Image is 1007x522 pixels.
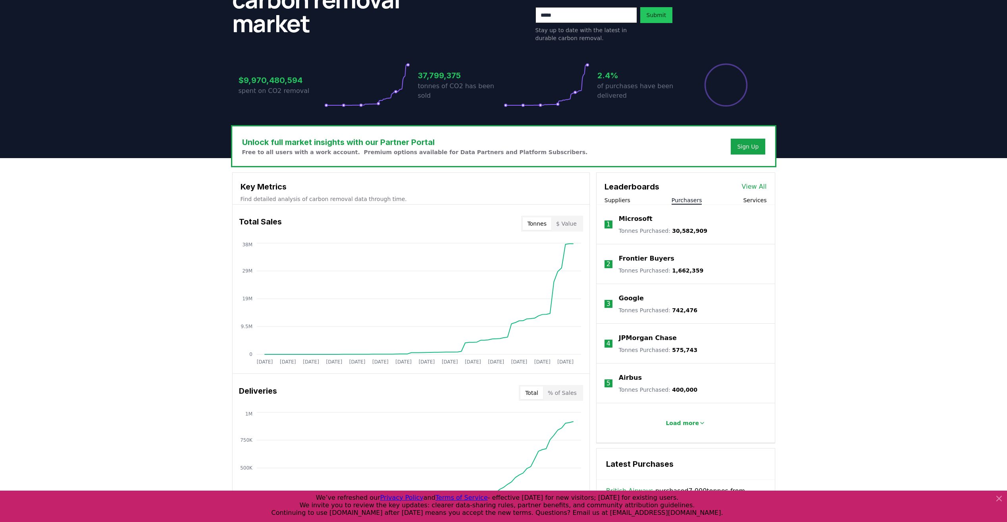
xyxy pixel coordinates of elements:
[242,268,252,274] tspan: 29M
[731,139,765,155] button: Sign Up
[607,379,610,388] p: 5
[737,143,759,151] a: Sign Up
[672,196,702,204] button: Purchasers
[239,74,324,86] h3: $9,970,480,594
[619,346,697,354] p: Tonnes Purchased :
[239,86,324,96] p: spent on CO2 removal
[704,63,748,107] div: Percentage of sales delivered
[557,359,574,365] tspan: [DATE]
[672,387,697,393] span: 400,000
[672,228,707,234] span: 30,582,909
[279,359,296,365] tspan: [DATE]
[619,306,697,314] p: Tonnes Purchased :
[523,217,551,230] button: Tonnes
[241,324,252,329] tspan: 9.5M
[607,299,610,309] p: 3
[672,347,697,353] span: 575,743
[543,387,581,399] button: % of Sales
[241,181,581,193] h3: Key Metrics
[465,359,481,365] tspan: [DATE]
[418,81,504,101] p: tonnes of CO2 has been sold
[605,181,659,193] h3: Leaderboards
[249,352,252,357] tspan: 0
[597,81,683,101] p: of purchases have been delivered
[256,359,273,365] tspan: [DATE]
[619,373,642,383] a: Airbus
[607,220,610,229] p: 1
[242,242,252,247] tspan: 38M
[619,294,644,303] a: Google
[619,227,707,235] p: Tonnes Purchased :
[349,359,365,365] tspan: [DATE]
[607,339,610,348] p: 4
[742,182,767,191] a: View All
[672,267,703,274] span: 1,662,359
[326,359,342,365] tspan: [DATE]
[619,386,697,394] p: Tonnes Purchased :
[418,359,435,365] tspan: [DATE]
[520,387,543,399] button: Total
[659,415,712,431] button: Load more
[619,214,653,224] a: Microsoft
[606,486,653,496] a: British Airways
[240,437,253,443] tspan: 750K
[239,216,282,232] h3: Total Sales
[511,359,527,365] tspan: [DATE]
[666,419,699,427] p: Load more
[606,486,765,505] span: purchased 7,000 tonnes from
[606,458,765,470] h3: Latest Purchases
[619,333,677,343] a: JPMorgan Chase
[640,7,673,23] button: Submit
[242,136,588,148] h3: Unlock full market insights with our Partner Portal
[534,359,551,365] tspan: [DATE]
[619,254,674,263] a: Frontier Buyers
[239,385,277,401] h3: Deliveries
[242,148,588,156] p: Free to all users with a work account. Premium options available for Data Partners and Platform S...
[395,359,412,365] tspan: [DATE]
[605,196,630,204] button: Suppliers
[441,359,458,365] tspan: [DATE]
[743,196,766,204] button: Services
[488,359,504,365] tspan: [DATE]
[242,296,252,302] tspan: 19M
[551,217,581,230] button: $ Value
[303,359,319,365] tspan: [DATE]
[418,70,504,81] h3: 37,799,375
[240,465,253,471] tspan: 500K
[672,307,697,313] span: 742,476
[619,267,703,275] p: Tonnes Purchased :
[607,259,610,269] p: 2
[241,195,581,203] p: Find detailed analysis of carbon removal data through time.
[245,411,252,417] tspan: 1M
[597,70,683,81] h3: 2.4%
[372,359,389,365] tspan: [DATE]
[535,26,637,42] p: Stay up to date with the latest in durable carbon removal.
